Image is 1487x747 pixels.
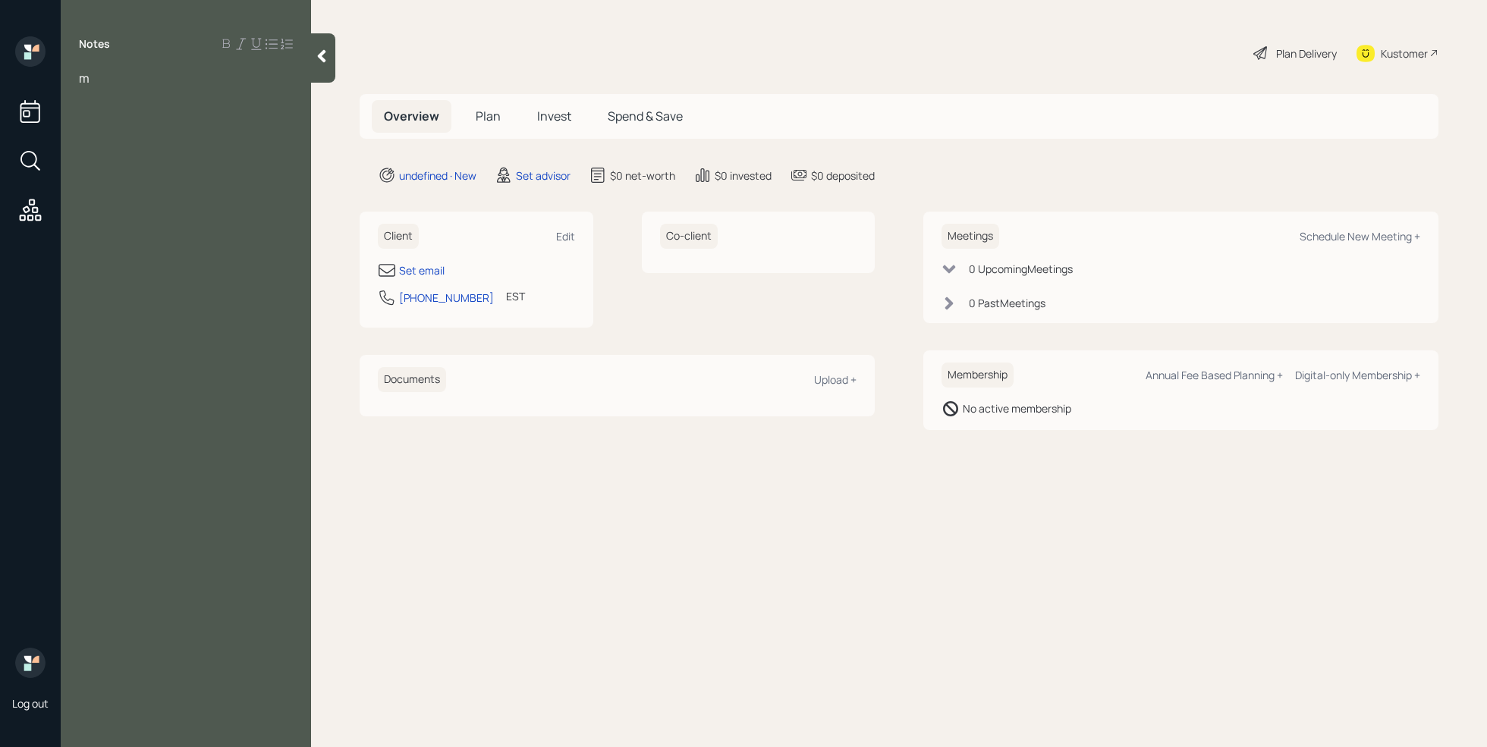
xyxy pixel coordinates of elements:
div: Annual Fee Based Planning + [1146,368,1283,382]
div: Set email [399,262,445,278]
span: Plan [476,108,501,124]
div: Set advisor [516,168,571,184]
h6: Documents [378,367,446,392]
h6: Meetings [942,224,999,249]
div: 0 Upcoming Meeting s [969,261,1073,277]
label: Notes [79,36,110,52]
div: Schedule New Meeting + [1300,229,1420,243]
h6: Membership [942,363,1014,388]
div: Upload + [814,372,857,387]
img: retirable_logo.png [15,648,46,678]
span: Spend & Save [608,108,683,124]
div: Log out [12,696,49,711]
div: $0 invested [715,168,772,184]
div: EST [506,288,525,304]
div: [PHONE_NUMBER] [399,290,494,306]
div: Digital-only Membership + [1295,368,1420,382]
div: 0 Past Meeting s [969,295,1045,311]
div: undefined · New [399,168,476,184]
div: $0 net-worth [610,168,675,184]
span: Invest [537,108,571,124]
h6: Client [378,224,419,249]
span: Overview [384,108,439,124]
div: No active membership [963,400,1071,416]
div: Kustomer [1381,46,1428,61]
div: Plan Delivery [1276,46,1337,61]
h6: Co-client [660,224,718,249]
div: Edit [556,229,575,243]
span: m [79,70,90,86]
div: $0 deposited [811,168,875,184]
